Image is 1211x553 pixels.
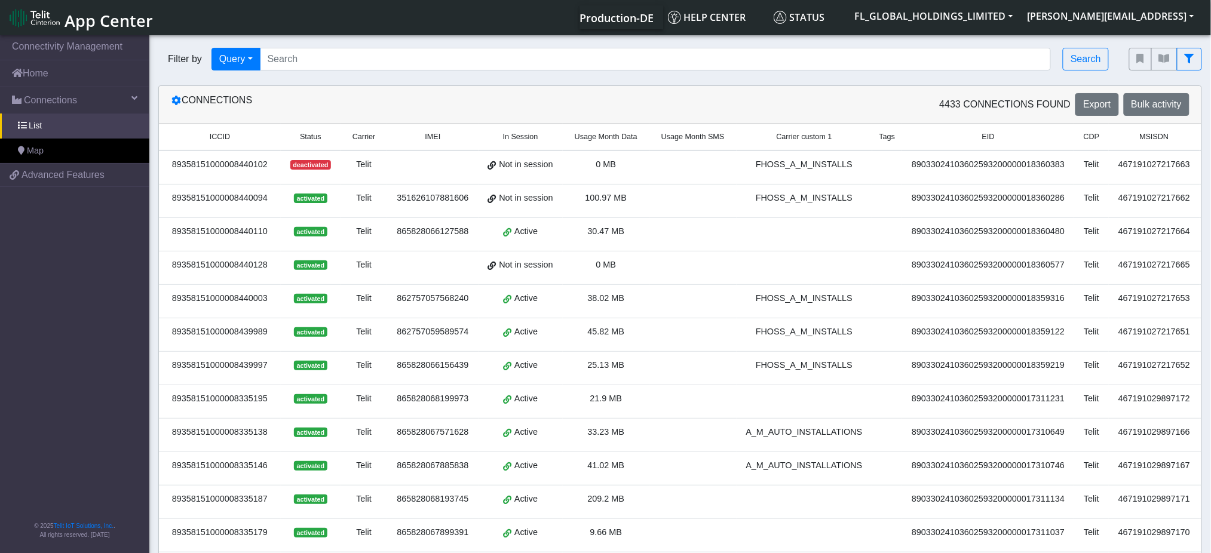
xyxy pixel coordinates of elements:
span: Active [514,493,538,506]
span: Map [27,145,44,158]
span: Telit [1084,327,1099,336]
span: activated [294,528,327,537]
div: 89033024103602593200000017311231 [909,392,1067,405]
div: FHOSS_A_M_INSTALLS [744,325,865,339]
div: 89358151000008335195 [166,392,274,405]
span: Usage Month Data [575,131,637,143]
div: FHOSS_A_M_INSTALLS [744,158,865,171]
div: Telit [348,259,380,272]
span: Production-DE [580,11,654,25]
div: 89033024103602593200000018360577 [909,259,1067,272]
span: Active [514,359,538,372]
div: 89033024103602593200000018360383 [909,158,1067,171]
span: 209.2 MB [588,494,625,503]
span: Telit [1084,159,1099,169]
span: Connections [24,93,77,107]
div: 467191027217663 [1116,158,1192,171]
span: Not in session [499,192,553,205]
span: activated [294,260,327,270]
div: Telit [348,158,380,171]
span: Telit [1084,260,1099,269]
span: 100.97 MB [585,193,627,202]
span: 21.9 MB [590,394,623,403]
div: 89358151000008440003 [166,292,274,305]
div: 865828067885838 [394,459,471,472]
div: 89033024103602593200000018359219 [909,359,1067,372]
div: 351626107881606 [394,192,471,205]
span: activated [294,327,327,337]
img: status.svg [774,11,787,24]
div: Telit [348,192,380,205]
span: Telit [1084,494,1099,503]
span: Carrier [352,131,375,143]
span: EID [982,131,995,143]
span: 38.02 MB [588,293,625,303]
span: activated [294,461,327,471]
div: A_M_AUTO_INSTALLATIONS [744,459,865,472]
span: In Session [503,131,538,143]
span: Active [514,392,538,405]
div: 467191027217653 [1116,292,1192,305]
span: activated [294,428,327,437]
img: knowledge.svg [668,11,681,24]
span: Export [1083,99,1111,109]
div: 865828066127588 [394,225,471,238]
div: 467191029897166 [1116,426,1192,439]
a: Help center [663,5,769,29]
button: Search [1063,48,1109,70]
div: Telit [348,526,380,539]
span: Active [514,325,538,339]
span: 33.23 MB [588,427,625,437]
span: 0 MB [596,159,617,169]
span: activated [294,361,327,370]
span: Advanced Features [22,168,105,182]
div: 89033024103602593200000017311037 [909,526,1067,539]
div: A_M_AUTO_INSTALLATIONS [744,426,865,439]
span: Usage Month SMS [661,131,725,143]
a: Telit IoT Solutions, Inc. [54,523,114,529]
span: Telit [1084,226,1099,236]
div: 89358151000008440094 [166,192,274,205]
div: 89358151000008439989 [166,325,274,339]
div: FHOSS_A_M_INSTALLS [744,292,865,305]
span: CDP [1084,131,1100,143]
div: 89358151000008335187 [166,493,274,506]
span: Status [300,131,321,143]
div: 89033024103602593200000017311134 [909,493,1067,506]
span: activated [294,394,327,404]
div: 865828066156439 [394,359,471,372]
div: 89033024103602593200000018360480 [909,225,1067,238]
div: 89033024103602593200000018359122 [909,325,1067,339]
div: 89033024103602593200000018359316 [909,292,1067,305]
span: Telit [1084,360,1099,370]
div: Telit [348,426,380,439]
span: Telit [1084,427,1099,437]
span: activated [294,193,327,203]
span: Not in session [499,158,553,171]
div: 467191029897167 [1116,459,1192,472]
img: logo-telit-cinterion-gw-new.png [10,8,60,27]
a: Your current platform instance [580,5,654,29]
span: activated [294,494,327,504]
div: 865828068199973 [394,392,471,405]
div: 862757057568240 [394,292,471,305]
div: fitlers menu [1129,48,1202,70]
div: 89033024103602593200000017310746 [909,459,1067,472]
span: Telit [1084,527,1099,537]
div: 865828067899391 [394,526,471,539]
span: Filter by [158,52,211,66]
div: Telit [348,493,380,506]
div: 865828067571628 [394,426,471,439]
span: Telit [1084,394,1099,403]
div: FHOSS_A_M_INSTALLS [744,192,865,205]
div: 467191027217665 [1116,259,1192,272]
div: 467191029897171 [1116,493,1192,506]
div: Telit [348,225,380,238]
button: Bulk activity [1124,93,1189,116]
span: Help center [668,11,746,24]
span: Bulk activity [1132,99,1182,109]
span: IMEI [425,131,441,143]
div: 467191029897170 [1116,526,1192,539]
span: Not in session [499,259,553,272]
span: Active [514,225,538,238]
